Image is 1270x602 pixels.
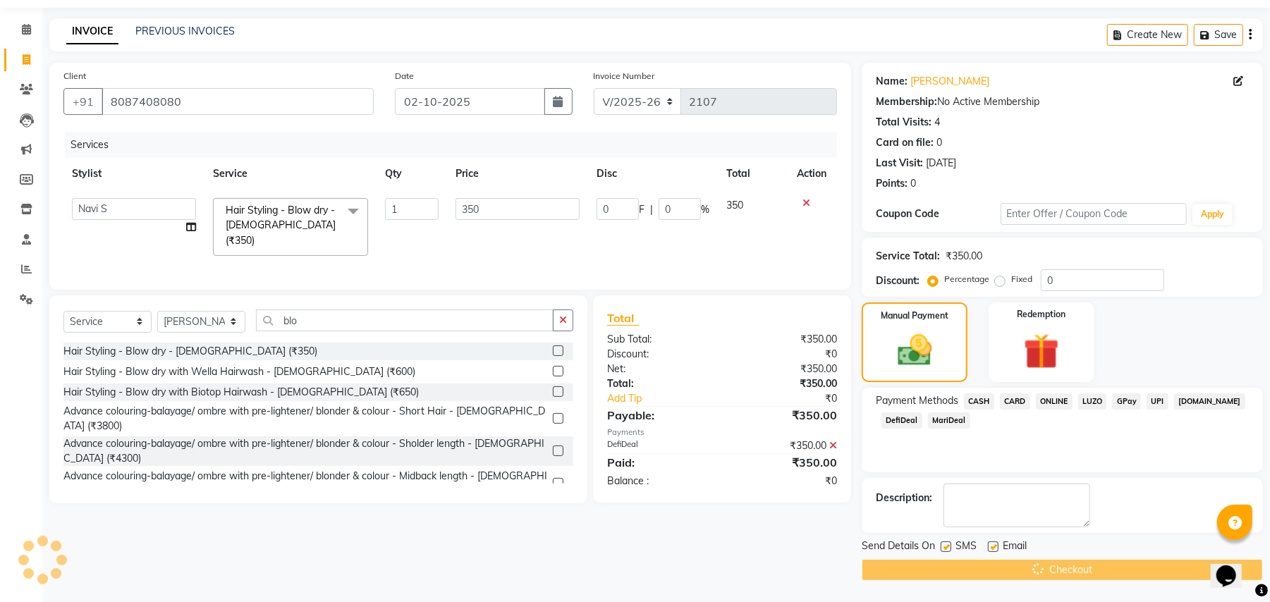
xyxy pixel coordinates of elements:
[1194,24,1243,46] button: Save
[594,70,655,82] label: Invoice Number
[650,202,653,217] span: |
[256,309,554,331] input: Search or Scan
[910,176,916,191] div: 0
[946,249,982,264] div: ₹350.00
[63,70,86,82] label: Client
[597,376,722,391] div: Total:
[1001,203,1187,225] input: Enter Offer / Coupon Code
[955,539,977,556] span: SMS
[788,158,837,190] th: Action
[887,331,943,370] img: _cash.svg
[722,347,848,362] div: ₹0
[63,404,547,434] div: Advance colouring-balayage/ ombre with pre-lightener/ blonder & colour - Short Hair - [DEMOGRAPHI...
[1000,393,1030,410] span: CARD
[934,115,940,130] div: 4
[722,474,848,489] div: ₹0
[66,19,118,44] a: INVOICE
[63,436,547,466] div: Advance colouring-balayage/ ombre with pre-lightener/ blonder & colour - Sholder length - [DEMOGR...
[447,158,588,190] th: Price
[226,204,336,247] span: Hair Styling - Blow dry - [DEMOGRAPHIC_DATA] (₹350)
[876,393,958,408] span: Payment Methods
[1078,393,1107,410] span: LUZO
[876,156,923,171] div: Last Visit:
[926,156,956,171] div: [DATE]
[1017,308,1066,321] label: Redemption
[63,344,317,359] div: Hair Styling - Blow dry - [DEMOGRAPHIC_DATA] (₹350)
[876,74,908,89] div: Name:
[204,158,377,190] th: Service
[726,199,743,211] span: 350
[607,311,640,326] span: Total
[944,273,989,285] label: Percentage
[1112,393,1141,410] span: GPay
[1211,546,1256,588] iframe: chat widget
[1013,329,1070,374] img: _gift.svg
[722,332,848,347] div: ₹350.00
[255,234,261,247] a: x
[876,115,932,130] div: Total Visits:
[876,249,940,264] div: Service Total:
[722,407,848,424] div: ₹350.00
[876,176,908,191] div: Points:
[701,202,709,217] span: %
[65,132,848,158] div: Services
[63,158,204,190] th: Stylist
[63,364,415,379] div: Hair Styling - Blow dry with Wella Hairwash - [DEMOGRAPHIC_DATA] (₹600)
[876,207,1000,221] div: Coupon Code
[1011,273,1032,285] label: Fixed
[928,412,970,429] span: MariDeal
[597,362,722,376] div: Net:
[597,438,722,453] div: DefiDeal
[718,158,788,190] th: Total
[722,438,848,453] div: ₹350.00
[597,474,722,489] div: Balance :
[377,158,447,190] th: Qty
[862,539,935,556] span: Send Details On
[881,309,948,322] label: Manual Payment
[876,274,920,288] div: Discount:
[964,393,994,410] span: CASH
[607,426,837,438] div: Payments
[597,332,722,347] div: Sub Total:
[597,454,722,471] div: Paid:
[722,454,848,471] div: ₹350.00
[743,391,848,406] div: ₹0
[597,391,743,406] a: Add Tip
[1003,539,1027,556] span: Email
[876,491,932,505] div: Description:
[881,412,922,429] span: DefiDeal
[876,94,937,109] div: Membership:
[876,94,1249,109] div: No Active Membership
[1147,393,1168,410] span: UPI
[722,376,848,391] div: ₹350.00
[876,135,934,150] div: Card on file:
[722,362,848,376] div: ₹350.00
[135,25,235,37] a: PREVIOUS INVOICES
[63,469,547,498] div: Advance colouring-balayage/ ombre with pre-lightener/ blonder & colour - Midback length - [DEMOGR...
[1192,204,1233,225] button: Apply
[63,88,103,115] button: +91
[1107,24,1188,46] button: Create New
[1174,393,1245,410] span: [DOMAIN_NAME]
[63,385,419,400] div: Hair Styling - Blow dry with Biotop Hairwash - [DEMOGRAPHIC_DATA] (₹650)
[597,407,722,424] div: Payable:
[597,347,722,362] div: Discount:
[395,70,414,82] label: Date
[1036,393,1073,410] span: ONLINE
[588,158,718,190] th: Disc
[639,202,645,217] span: F
[910,74,989,89] a: [PERSON_NAME]
[102,88,374,115] input: Search by Name/Mobile/Email/Code
[936,135,942,150] div: 0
